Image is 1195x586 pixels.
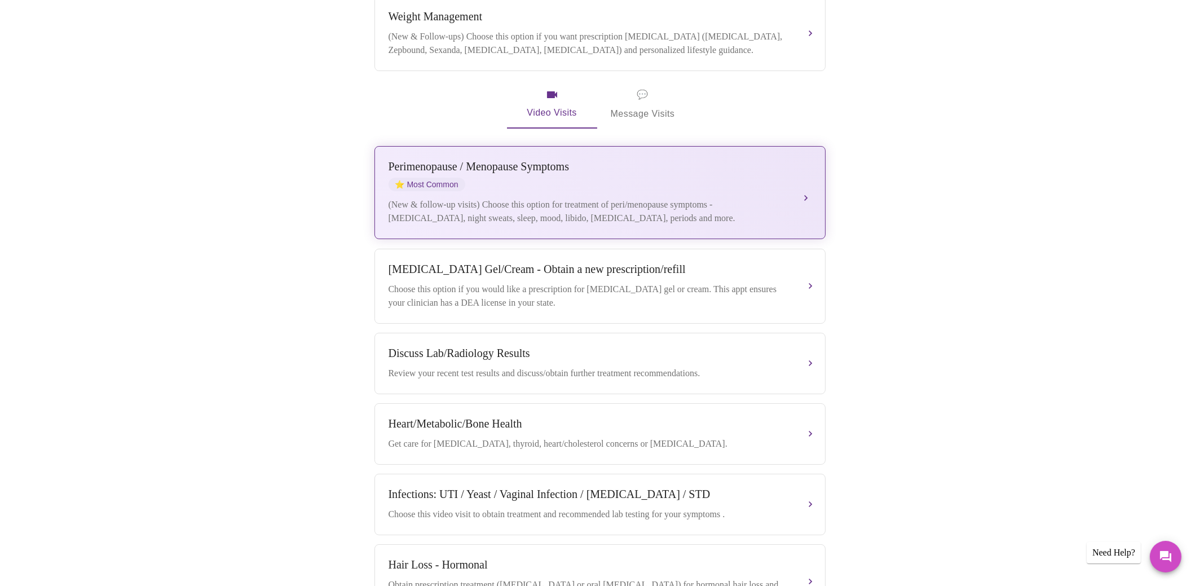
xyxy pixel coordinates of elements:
[389,488,789,501] div: Infections: UTI / Yeast / Vaginal Infection / [MEDICAL_DATA] / STD
[374,146,826,239] button: Perimenopause / Menopause SymptomsstarMost Common(New & follow-up visits) Choose this option for ...
[395,180,405,189] span: star
[374,333,826,394] button: Discuss Lab/Radiology ResultsReview your recent test results and discuss/obtain further treatment...
[389,508,789,521] div: Choose this video visit to obtain treatment and recommended lab testing for your symptoms .
[389,10,789,23] div: Weight Management
[389,558,789,571] div: Hair Loss - Hormonal
[389,263,789,276] div: [MEDICAL_DATA] Gel/Cream - Obtain a new prescription/refill
[374,403,826,465] button: Heart/Metabolic/Bone HealthGet care for [MEDICAL_DATA], thyroid, heart/cholesterol concerns or [M...
[389,347,789,360] div: Discuss Lab/Radiology Results
[389,283,789,310] div: Choose this option if you would like a prescription for [MEDICAL_DATA] gel or cream. This appt en...
[389,30,789,57] div: (New & Follow-ups) Choose this option if you want prescription [MEDICAL_DATA] ([MEDICAL_DATA], Ze...
[521,88,584,121] span: Video Visits
[389,198,789,225] div: (New & follow-up visits) Choose this option for treatment of peri/menopause symptoms - [MEDICAL_D...
[1150,541,1181,572] button: Messages
[389,417,789,430] div: Heart/Metabolic/Bone Health
[611,87,675,122] span: Message Visits
[374,249,826,324] button: [MEDICAL_DATA] Gel/Cream - Obtain a new prescription/refillChoose this option if you would like a...
[637,87,648,103] span: message
[374,474,826,535] button: Infections: UTI / Yeast / Vaginal Infection / [MEDICAL_DATA] / STDChoose this video visit to obta...
[389,437,789,451] div: Get care for [MEDICAL_DATA], thyroid, heart/cholesterol concerns or [MEDICAL_DATA].
[389,367,789,380] div: Review your recent test results and discuss/obtain further treatment recommendations.
[1087,542,1141,563] div: Need Help?
[389,160,789,173] div: Perimenopause / Menopause Symptoms
[389,178,465,191] span: Most Common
